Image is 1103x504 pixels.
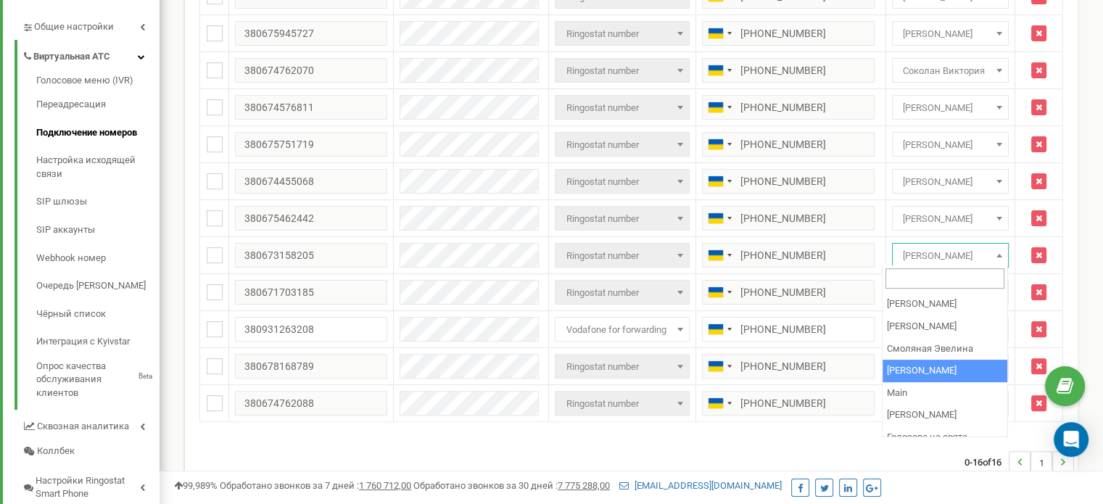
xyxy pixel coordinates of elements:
a: Переадресация [36,91,160,119]
span: Соколан Виктория [892,58,1009,83]
div: Telephone country code [703,22,736,45]
li: [PERSON_NAME] [883,404,1007,426]
input: 050 123 4567 [702,317,875,342]
span: Алена Бавыко [892,132,1009,157]
li: Голосова на свята [883,426,1007,449]
input: 050 123 4567 [702,169,875,194]
a: Настройка исходящей связи [36,146,160,188]
a: Чёрный список [36,300,160,329]
span: Ringostat number [555,391,689,416]
div: Open Intercom Messenger [1054,422,1088,457]
li: 1 [1030,451,1052,473]
span: Олейник Катя [897,246,1004,266]
u: 7 775 288,00 [558,480,610,491]
span: Ringostat number [555,169,689,194]
span: Коллбек [37,445,75,458]
span: Ringostat number [560,209,684,229]
span: Сквозная аналитика [37,420,129,434]
a: Общие настройки [22,10,160,40]
span: Ringostat number [560,357,684,377]
input: 050 123 4567 [702,21,875,46]
li: [PERSON_NAME] [883,293,1007,315]
span: Алена Бавыко [897,98,1004,118]
div: Telephone country code [703,96,736,119]
span: Ringostat number [560,283,684,303]
input: 050 123 4567 [702,354,875,379]
span: Ringostat number [560,98,684,118]
input: 050 123 4567 [702,132,875,157]
a: SIP аккаунты [36,216,160,244]
li: Смоляная Эвелина [883,338,1007,360]
span: Ringostat number [560,24,684,44]
div: Telephone country code [703,281,736,304]
span: Ringostat number [560,61,684,81]
a: Webhook номер [36,244,160,273]
span: 99,989% [174,480,218,491]
input: 050 123 4567 [702,243,875,268]
a: Виртуальная АТС [22,40,160,70]
input: 050 123 4567 [702,280,875,305]
span: Ringostat number [555,132,689,157]
span: Шевчук Виктория [892,21,1009,46]
span: Ringostat number [560,135,684,155]
a: Коллбек [22,439,160,464]
div: Telephone country code [703,318,736,341]
input: 050 123 4567 [702,206,875,231]
span: Алена Бавыко [897,135,1004,155]
span: Настройки Ringostat Smart Phone [36,474,140,501]
a: SIP шлюзы [36,188,160,216]
span: Ringostat number [555,354,689,379]
span: Ringostat number [555,58,689,83]
a: Подключение номеров [36,119,160,147]
span: 0-16 16 [964,451,1009,473]
u: 1 760 712,00 [359,480,411,491]
span: Ringostat number [555,280,689,305]
a: Сквозная аналитика [22,410,160,439]
div: Telephone country code [703,355,736,378]
div: Telephone country code [703,207,736,230]
a: Очередь [PERSON_NAME] [36,272,160,300]
li: [PERSON_NAME] [883,315,1007,338]
span: Ringostat number [560,172,684,192]
span: Мельник Ольга [897,172,1004,192]
li: [PERSON_NAME] [883,360,1007,382]
input: 050 123 4567 [702,58,875,83]
span: Общие настройки [34,20,114,34]
nav: ... [964,437,1074,487]
span: Ringostat number [555,21,689,46]
a: Опрос качества обслуживания клиентовBeta [36,356,160,400]
span: Олейник Катя [892,243,1009,268]
span: Ringostat number [555,243,689,268]
span: Виртуальная АТС [33,50,110,64]
span: Ringostat number [555,206,689,231]
span: Мельник Ольга [892,169,1009,194]
div: Telephone country code [703,133,736,156]
a: Интеграция с Kyivstar [36,328,160,356]
span: of [982,455,991,468]
span: Ringostat number [555,95,689,120]
div: Telephone country code [703,244,736,267]
span: Обработано звонков за 7 дней : [220,480,411,491]
div: Telephone country code [703,170,736,193]
span: Шевчук Виктория [897,24,1004,44]
span: Соколан Виктория [897,61,1004,81]
li: Main [883,382,1007,405]
span: Vodafone for forwarding [560,320,684,340]
span: Ringostat number [560,394,684,414]
input: 050 123 4567 [702,95,875,120]
a: [EMAIL_ADDRESS][DOMAIN_NAME] [619,480,782,491]
span: Vodafone for forwarding [555,317,689,342]
div: Telephone country code [703,392,736,415]
div: Telephone country code [703,59,736,82]
span: Обработано звонков за 30 дней : [413,480,610,491]
span: Ringostat number [560,246,684,266]
input: 050 123 4567 [702,391,875,416]
a: Голосовое меню (IVR) [36,74,160,91]
span: Алена Бавыко [892,95,1009,120]
span: Грищенко Вита [897,209,1004,229]
span: Грищенко Вита [892,206,1009,231]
